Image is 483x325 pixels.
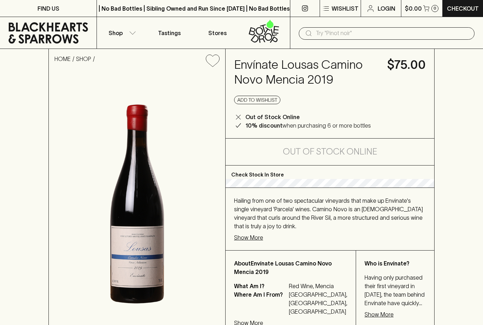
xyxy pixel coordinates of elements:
[208,29,227,37] p: Stores
[245,121,371,130] p: when purchasing 6 or more bottles
[245,122,283,129] b: 10% discount
[365,273,426,307] p: Having only purchased their first vineyard in [DATE], the team behind Envínate have quickly estab...
[234,96,280,104] button: Add to wishlist
[234,282,287,290] p: What Am I?
[387,57,426,72] h4: $75.00
[109,29,123,37] p: Shop
[289,282,347,290] p: Red Wine, Mencia
[37,4,59,13] p: FIND US
[203,52,222,70] button: Add to wishlist
[378,4,395,13] p: Login
[193,17,241,49] a: Stores
[234,233,263,242] p: Show More
[234,197,423,229] span: Hailing from one of two spectacular vineyards that make up Envinate's single vineyard 'Parcela' w...
[332,4,359,13] p: Wishlist
[245,113,300,121] p: Out of Stock Online
[145,17,193,49] a: Tastings
[405,4,422,13] p: $0.00
[234,259,347,276] p: About Envínate Lousas Camino Novo Mencia 2019
[365,260,409,267] b: Who is Envínate?
[316,28,469,39] input: Try "Pinot noir"
[226,166,434,179] p: Check Stock In Store
[97,17,145,49] button: Shop
[54,56,71,62] a: HOME
[433,6,436,10] p: 0
[283,146,377,157] h5: Out of Stock Online
[365,310,394,319] p: Show More
[447,4,479,13] p: Checkout
[234,290,287,316] p: Where Am I From?
[158,29,181,37] p: Tastings
[76,56,91,62] a: SHOP
[234,57,379,87] h4: Envínate Lousas Camino Novo Mencia 2019
[289,290,347,316] p: [GEOGRAPHIC_DATA], [GEOGRAPHIC_DATA], [GEOGRAPHIC_DATA]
